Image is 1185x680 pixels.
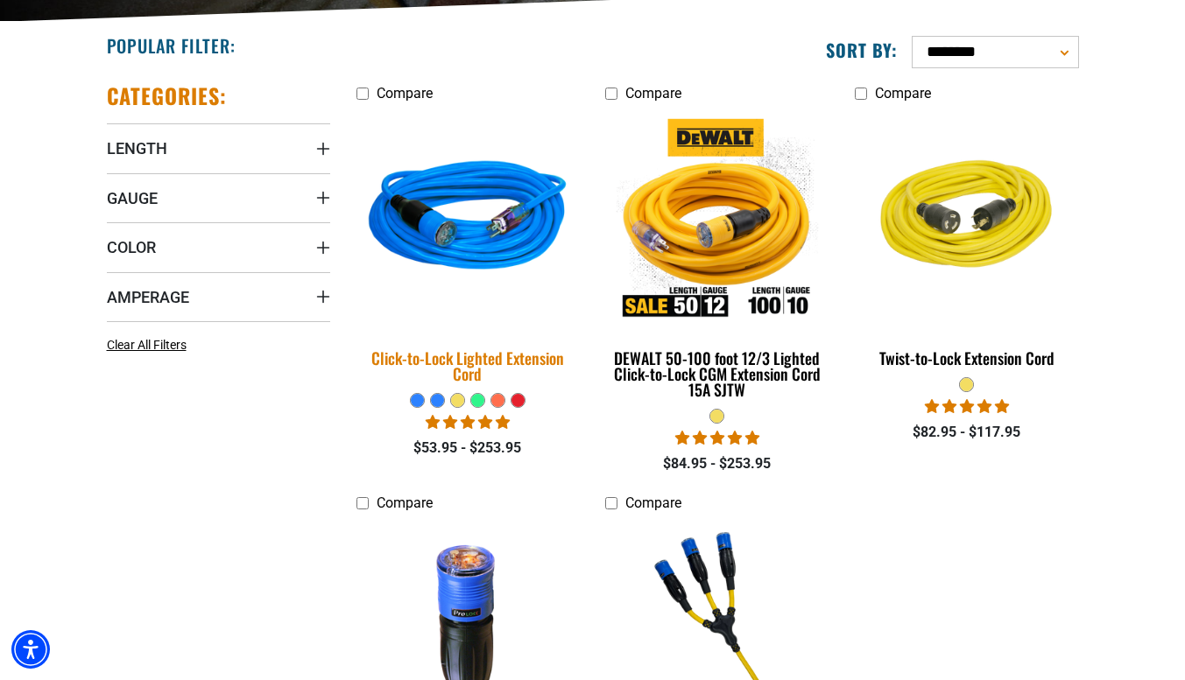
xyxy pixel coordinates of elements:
[107,336,194,354] a: Clear All Filters
[107,34,236,57] h2: Popular Filter:
[356,350,580,382] div: Click-to-Lock Lighted Extension Cord
[107,237,156,257] span: Color
[426,414,510,431] span: 4.87 stars
[107,82,228,109] h2: Categories:
[875,85,931,102] span: Compare
[625,494,681,511] span: Compare
[356,438,580,459] div: $53.95 - $253.95
[605,453,829,474] div: $84.95 - $253.95
[107,123,330,172] summary: Length
[605,350,829,397] div: DEWALT 50-100 foot 12/3 Lighted Click-to-Lock CGM Extension Cord 15A SJTW
[855,422,1078,443] div: $82.95 - $117.95
[855,350,1078,366] div: Twist-to-Lock Extension Cord
[107,338,187,352] span: Clear All Filters
[107,222,330,271] summary: Color
[925,398,1009,415] span: 5.00 stars
[377,85,433,102] span: Compare
[377,494,433,511] span: Compare
[107,272,330,321] summary: Amperage
[356,110,580,392] a: blue Click-to-Lock Lighted Extension Cord
[107,188,158,208] span: Gauge
[855,110,1078,376] a: yellow Twist-to-Lock Extension Cord
[107,138,167,158] span: Length
[107,173,330,222] summary: Gauge
[107,287,189,307] span: Amperage
[857,119,1077,320] img: yellow
[826,39,898,61] label: Sort by:
[345,108,590,332] img: blue
[605,110,829,408] a: DEWALT 50-100 foot 12/3 Lighted Click-to-Lock CGM Extension Cord 15A SJTW DEWALT 50-100 foot 12/3...
[675,430,759,446] span: 4.84 stars
[625,85,681,102] span: Compare
[607,119,828,320] img: DEWALT 50-100 foot 12/3 Lighted Click-to-Lock CGM Extension Cord 15A SJTW
[11,630,50,669] div: Accessibility Menu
